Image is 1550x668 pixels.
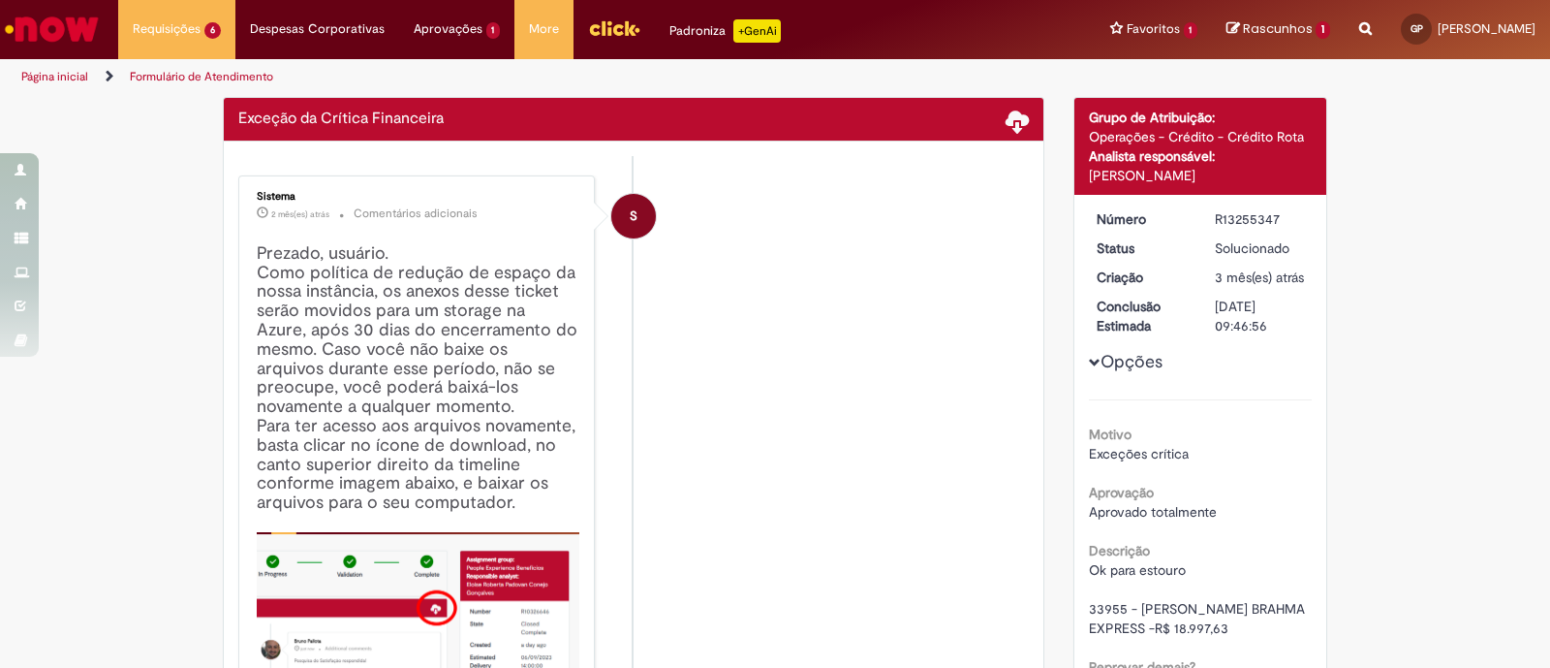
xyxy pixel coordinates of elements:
[1438,20,1535,37] span: [PERSON_NAME]
[529,19,559,39] span: More
[414,19,482,39] span: Aprovações
[1089,127,1313,146] div: Operações - Crédito - Crédito Rota
[238,111,444,128] h2: Exceção da Crítica Financeira Histórico de tíquete
[1215,269,1304,286] time: 07/07/2025 17:23:44
[15,59,1019,95] ul: Trilhas de página
[1215,239,1305,258] div: Solucionado
[21,69,88,84] a: Página inicial
[1082,239,1201,258] dt: Status
[1089,445,1189,462] span: Exceções crítica
[611,194,656,239] div: System
[1215,269,1304,286] span: 3 mês(es) atrás
[486,22,501,39] span: 1
[271,208,329,220] span: 2 mês(es) atrás
[1215,209,1305,229] div: R13255347
[1226,20,1330,39] a: Rascunhos
[630,193,637,239] span: S
[271,208,329,220] time: 09/08/2025 00:31:54
[1089,484,1154,501] b: Aprovação
[250,19,385,39] span: Despesas Corporativas
[1410,22,1423,35] span: GP
[1082,268,1201,287] dt: Criação
[354,206,478,222] small: Comentários adicionais
[1089,561,1309,637] span: Ok para estouro 33955 - [PERSON_NAME] BRAHMA EXPRESS -R$ 18.997,63
[1082,297,1201,335] dt: Conclusão Estimada
[1089,542,1150,559] b: Descrição
[1215,268,1305,287] div: 07/07/2025 17:23:44
[1089,426,1131,443] b: Motivo
[130,69,273,84] a: Formulário de Atendimento
[1006,109,1029,132] span: Baixar anexos
[1184,22,1198,39] span: 1
[2,10,102,48] img: ServiceNow
[1089,146,1313,166] div: Analista responsável:
[204,22,221,39] span: 6
[1215,297,1305,335] div: [DATE] 09:46:56
[133,19,201,39] span: Requisições
[1089,108,1313,127] div: Grupo de Atribuição:
[1243,19,1313,38] span: Rascunhos
[1316,21,1330,39] span: 1
[1127,19,1180,39] span: Favoritos
[669,19,781,43] div: Padroniza
[1089,503,1217,521] span: Aprovado totalmente
[1082,209,1201,229] dt: Número
[1089,166,1313,185] div: [PERSON_NAME]
[588,14,640,43] img: click_logo_yellow_360x200.png
[257,191,579,203] div: Sistema
[733,19,781,43] p: +GenAi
